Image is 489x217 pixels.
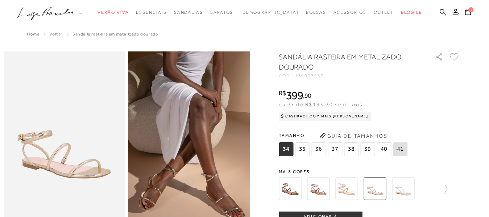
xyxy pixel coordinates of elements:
span: 1160007933 [292,73,324,78]
span: Essenciais [136,10,166,15]
a: Voltar [49,32,62,37]
img: SANDÁLIA RASTEIRA EM METALIZADO DOURADO [364,178,386,200]
a: categoryNavScreenReaderText [306,6,326,19]
div: Cashback com Mais [PERSON_NAME] [279,112,371,121]
span: BLOG LB [401,10,422,15]
span: 34 [279,142,293,156]
div: CÓD: [279,74,424,78]
a: categoryNavScreenReaderText [374,6,394,19]
span: 1 [468,7,473,12]
span: 399 [286,89,303,102]
img: RASTEIRA METALIZADA DOURADO [307,178,330,200]
span: 40 [377,142,391,156]
span: [DEMOGRAPHIC_DATA] [240,10,299,15]
span: Acessórios [333,10,366,15]
span: Bolsas [306,10,326,15]
span: Mais cores [279,170,460,174]
span: 39 [360,142,375,156]
span: 35 [295,142,310,156]
a: categoryNavScreenReaderText [98,6,129,19]
i: R$ [279,90,286,96]
span: 36 [311,142,326,156]
span: Sandálias [174,10,203,15]
span: 90 [304,92,311,99]
span: Outlet [374,10,394,15]
button: Guia de Tamanhos [317,130,390,142]
img: SANDÁLIA RASTEIRA EM METALIZADO PRATA [392,178,414,200]
span: 41 [393,142,407,156]
span: Verão Viva [98,10,129,15]
a: noSubCategoriesText [240,6,299,19]
i: , [303,92,311,99]
span: Sapatos [210,10,233,15]
a: categoryNavScreenReaderText [333,6,366,19]
span: 38 [344,142,359,156]
button: 1 [463,8,473,18]
span: Tamanho [279,130,409,141]
a: categoryNavScreenReaderText [136,6,166,19]
a: Home [27,32,39,37]
span: 37 [328,142,342,156]
span: ou 3x de R$133,30 sem juros [279,101,362,107]
a: BLOG LB [401,6,422,19]
span: SANDÁLIA RASTEIRA EM METALIZADO DOURADO [72,32,158,37]
a: categoryNavScreenReaderText [210,6,233,19]
img: RASTEIRA METALIZADA BRONZE [279,178,301,200]
img: RASTEIRA METALIZADA ROSÉ [335,178,358,200]
h1: SANDÁLIA RASTEIRA EM METALIZADO DOURADO [279,52,415,72]
a: categoryNavScreenReaderText [174,6,203,19]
